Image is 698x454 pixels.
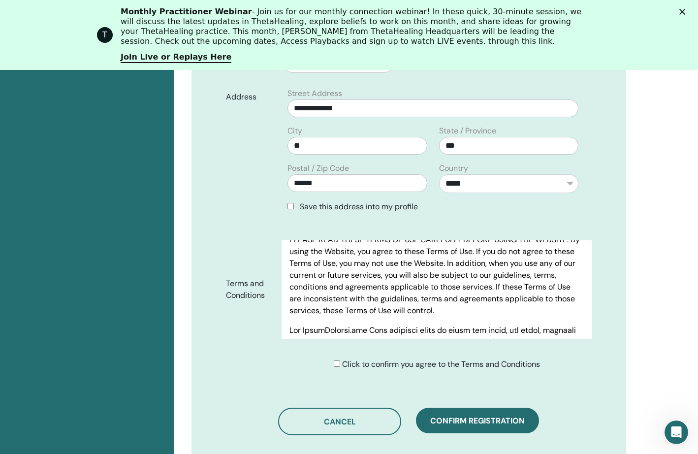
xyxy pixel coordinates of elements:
[416,408,539,433] button: Confirm registration
[324,417,356,427] span: Cancel
[219,88,282,106] label: Address
[289,234,584,317] p: PLEASE READ THESE TERMS OF USE CAREFULLY BEFORE USING THE WEBSITE. By using the Website, you agre...
[121,7,585,46] div: - Join us for our monthly connection webinar! In these quick, 30-minute session, we will discuss ...
[439,125,496,137] label: State / Province
[121,7,252,16] b: Monthly Practitioner Webinar
[219,274,282,305] label: Terms and Conditions
[287,88,342,99] label: Street Address
[342,359,540,369] span: Click to confirm you agree to the Terms and Conditions
[287,125,302,137] label: City
[97,27,113,43] div: Profile image for ThetaHealing
[278,408,401,435] button: Cancel
[300,201,418,212] span: Save this address into my profile
[121,52,231,63] a: Join Live or Replays Here
[665,421,688,444] iframe: Intercom live chat
[679,9,689,15] div: 关闭
[287,162,349,174] label: Postal / Zip Code
[430,416,525,426] span: Confirm registration
[439,162,468,174] label: Country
